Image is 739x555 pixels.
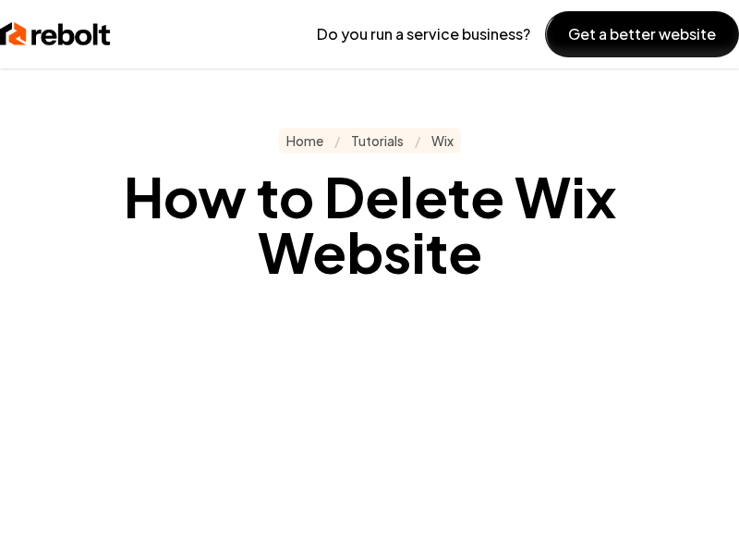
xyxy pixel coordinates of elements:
span: / [334,131,340,150]
a: Tutorials [351,131,404,150]
a: Wix [431,131,454,150]
p: Do you run a service business? [317,23,530,45]
a: Home [286,131,323,150]
button: Get a better website [545,11,739,57]
h1: How to Delete Wix Website [15,168,724,279]
span: / [415,131,420,150]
